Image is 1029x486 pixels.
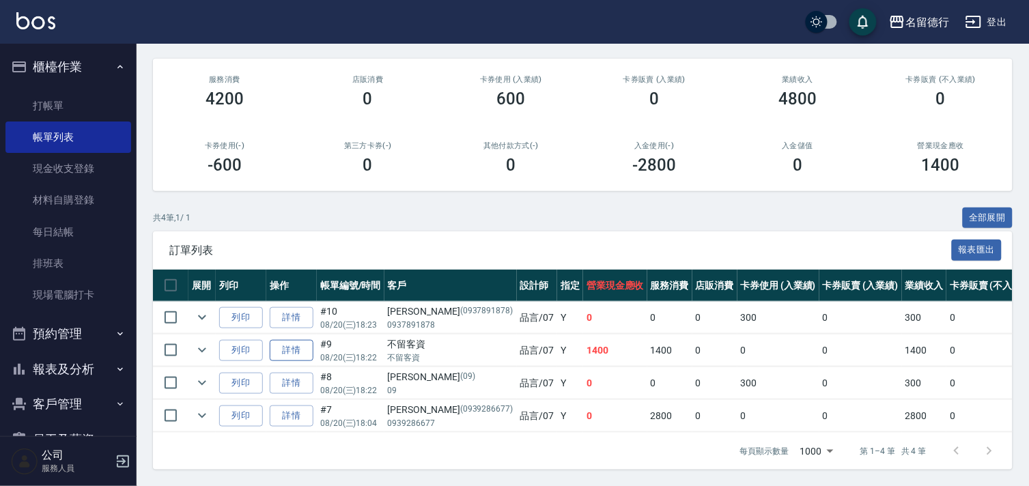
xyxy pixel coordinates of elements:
th: 服務消費 [647,270,692,302]
div: 1000 [795,433,838,470]
button: expand row [192,340,212,360]
button: expand row [192,373,212,393]
h3: 4800 [778,89,817,109]
a: 詳情 [270,307,313,328]
p: (09) [460,370,475,384]
td: 0 [583,367,647,399]
td: 2800 [647,400,692,432]
button: 名留德行 [884,8,955,36]
th: 店販消費 [692,270,737,302]
button: 登出 [960,10,1013,35]
button: 列印 [219,340,263,361]
a: 材料自購登錄 [5,184,131,216]
td: #8 [317,367,384,399]
button: 列印 [219,373,263,394]
th: 指定 [557,270,583,302]
img: Person [11,448,38,475]
button: expand row [192,307,212,328]
p: 服務人員 [42,462,111,474]
button: 報表匯出 [952,240,1002,261]
td: 0 [692,367,737,399]
td: Y [557,367,583,399]
button: save [849,8,877,35]
div: 名留德行 [905,14,949,31]
p: 共 4 筆, 1 / 1 [153,212,191,224]
a: 現場電腦打卡 [5,279,131,311]
h3: 600 [497,89,526,109]
h2: 入金使用(-) [599,141,709,150]
h5: 公司 [42,448,111,462]
img: Logo [16,12,55,29]
td: #7 [317,400,384,432]
button: 櫃檯作業 [5,49,131,85]
h2: 卡券使用(-) [169,141,280,150]
th: 列印 [216,270,266,302]
td: 0 [737,334,820,367]
td: 品言 /07 [517,302,558,334]
div: 不留客資 [388,337,513,352]
button: 報表及分析 [5,352,131,387]
td: 300 [902,367,947,399]
td: Y [557,400,583,432]
a: 詳情 [270,340,313,361]
a: 報表匯出 [952,243,1002,256]
p: 不留客資 [388,352,513,364]
h2: 第三方卡券(-) [313,141,423,150]
td: 0 [737,400,820,432]
button: 全部展開 [963,208,1013,229]
th: 客戶 [384,270,517,302]
a: 詳情 [270,373,313,394]
p: 08/20 (三) 18:23 [320,319,381,331]
h3: 0 [363,89,373,109]
h3: 0 [507,156,516,175]
h2: 店販消費 [313,75,423,84]
h3: 0 [649,89,659,109]
th: 業績收入 [902,270,947,302]
td: 2800 [902,400,947,432]
td: 品言 /07 [517,367,558,399]
td: 300 [737,302,820,334]
th: 帳單編號/時間 [317,270,384,302]
td: Y [557,302,583,334]
td: 0 [819,302,902,334]
div: [PERSON_NAME] [388,370,513,384]
td: 0 [819,367,902,399]
td: 0 [692,400,737,432]
td: Y [557,334,583,367]
p: 08/20 (三) 18:22 [320,352,381,364]
button: 列印 [219,405,263,427]
th: 操作 [266,270,317,302]
th: 卡券使用 (入業績) [737,270,820,302]
h2: 營業現金應收 [886,141,996,150]
p: (0937891878) [460,304,513,319]
td: 0 [647,302,692,334]
td: 300 [737,367,820,399]
td: #9 [317,334,384,367]
th: 展開 [188,270,216,302]
p: 09 [388,384,513,397]
td: 0 [819,334,902,367]
div: [PERSON_NAME] [388,304,513,319]
th: 設計師 [517,270,558,302]
button: 列印 [219,307,263,328]
td: 0 [583,400,647,432]
h3: -2800 [633,156,677,175]
h2: 卡券販賣 (入業績) [599,75,709,84]
td: 1400 [647,334,692,367]
div: [PERSON_NAME] [388,403,513,417]
h3: 1400 [922,156,960,175]
p: 08/20 (三) 18:04 [320,417,381,429]
td: 品言 /07 [517,334,558,367]
a: 排班表 [5,248,131,279]
td: 品言 /07 [517,400,558,432]
a: 帳單列表 [5,121,131,153]
h2: 卡券販賣 (不入業績) [886,75,996,84]
td: #10 [317,302,384,334]
td: 0 [692,334,737,367]
p: 每頁顯示數量 [740,445,789,457]
td: 1400 [902,334,947,367]
p: 第 1–4 筆 共 4 筆 [860,445,927,457]
button: 客戶管理 [5,386,131,422]
h2: 其他付款方式(-) [456,141,567,150]
a: 打帳單 [5,90,131,121]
